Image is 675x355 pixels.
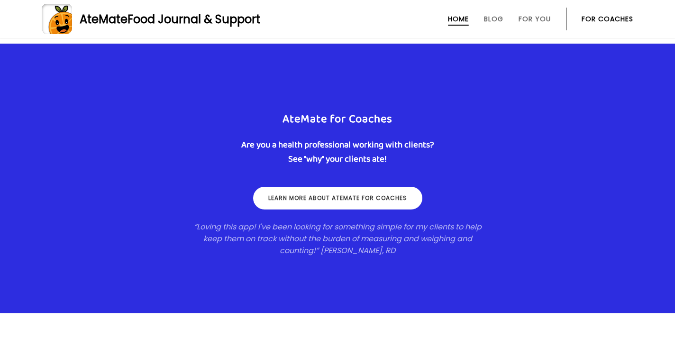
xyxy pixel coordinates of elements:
a: For Coaches [582,15,633,23]
a: Learn more about ateMate for coaches [253,187,422,209]
a: AteMateFood Journal & Support [42,4,633,34]
a: Home [448,15,469,23]
a: For You [519,15,551,23]
h3: Are you a health professional working with clients? See "why" your clients ate! [148,138,527,166]
h2: AteMate for Coaches [148,110,527,128]
span: Food Journal & Support [128,11,260,27]
p: “Loving this app! I've been looking for something simple for my clients to help keep them on trac... [186,221,489,256]
div: AteMate [72,11,260,27]
a: Blog [484,15,503,23]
